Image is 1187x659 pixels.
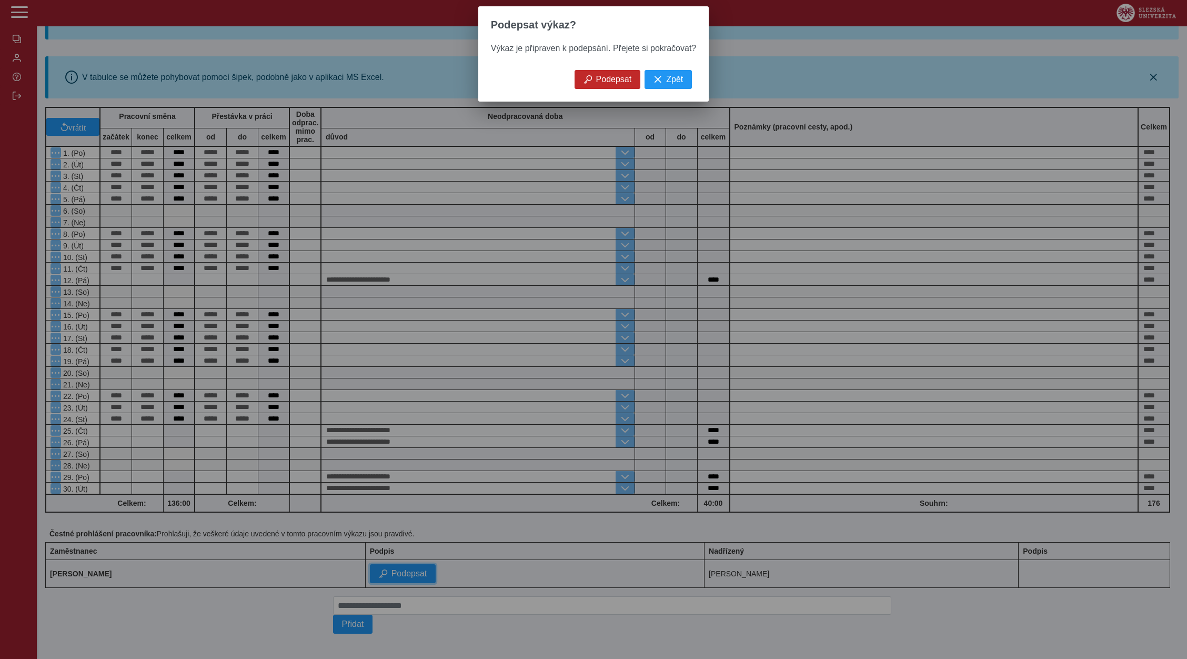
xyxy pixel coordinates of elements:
[575,70,641,89] button: Podepsat
[491,19,576,31] span: Podepsat výkaz?
[666,75,683,84] span: Zpět
[645,70,692,89] button: Zpět
[596,75,632,84] span: Podepsat
[491,44,696,53] span: Výkaz je připraven k podepsání. Přejete si pokračovat?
